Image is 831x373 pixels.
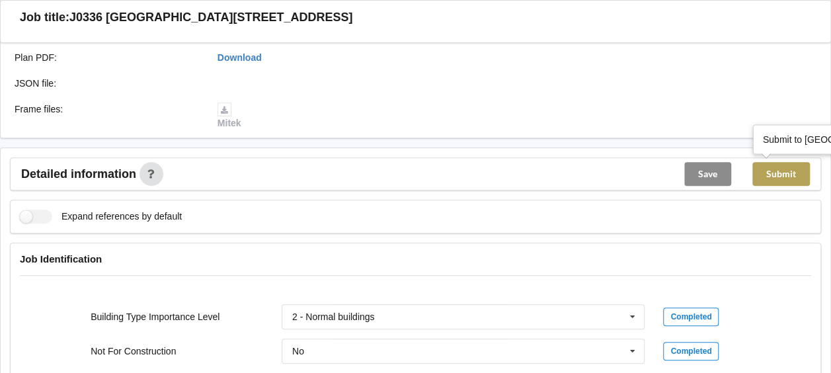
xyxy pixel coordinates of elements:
[69,10,352,25] h3: J0336 [GEOGRAPHIC_DATA][STREET_ADDRESS]
[292,312,375,321] div: 2 - Normal buildings
[292,347,304,356] div: No
[5,77,208,90] div: JSON file :
[5,103,208,130] div: Frame files :
[20,210,182,224] label: Expand references by default
[21,168,136,180] span: Detailed information
[218,104,241,129] a: Mitek
[218,52,262,63] a: Download
[20,253,811,265] h4: Job Identification
[752,162,810,186] button: Submit
[5,51,208,64] div: Plan PDF :
[91,311,219,322] label: Building Type Importance Level
[663,308,719,326] div: Completed
[20,10,69,25] h3: Job title:
[91,346,176,356] label: Not For Construction
[663,342,719,360] div: Completed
